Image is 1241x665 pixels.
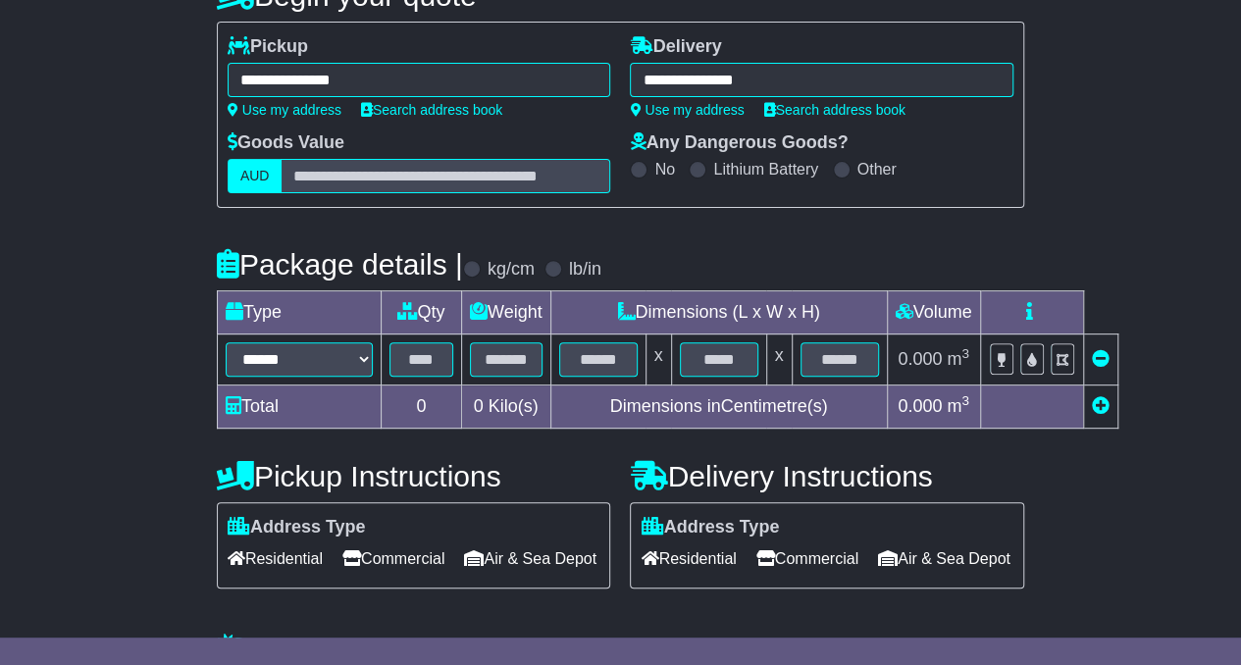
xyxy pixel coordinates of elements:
[550,291,887,334] td: Dimensions (L x W x H)
[756,543,858,574] span: Commercial
[630,36,721,58] label: Delivery
[342,543,444,574] span: Commercial
[228,517,366,538] label: Address Type
[474,396,484,416] span: 0
[361,102,502,118] a: Search address book
[488,259,535,281] label: kg/cm
[461,291,550,334] td: Weight
[217,633,1024,665] h4: Warranty & Insurance
[947,396,969,416] span: m
[228,159,283,193] label: AUD
[641,517,779,538] label: Address Type
[461,385,550,429] td: Kilo(s)
[646,334,671,385] td: x
[217,248,463,281] h4: Package details |
[228,132,344,154] label: Goods Value
[961,393,969,408] sup: 3
[641,543,736,574] span: Residential
[887,291,980,334] td: Volume
[961,346,969,361] sup: 3
[1092,349,1110,369] a: Remove this item
[898,349,942,369] span: 0.000
[713,160,818,179] label: Lithium Battery
[630,460,1024,492] h4: Delivery Instructions
[1092,396,1110,416] a: Add new item
[228,102,341,118] a: Use my address
[630,132,848,154] label: Any Dangerous Goods?
[550,385,887,429] td: Dimensions in Centimetre(s)
[878,543,1010,574] span: Air & Sea Depot
[630,102,744,118] a: Use my address
[857,160,897,179] label: Other
[764,102,905,118] a: Search address book
[217,460,611,492] h4: Pickup Instructions
[217,385,381,429] td: Total
[654,160,674,179] label: No
[569,259,601,281] label: lb/in
[381,385,461,429] td: 0
[464,543,596,574] span: Air & Sea Depot
[228,543,323,574] span: Residential
[766,334,792,385] td: x
[381,291,461,334] td: Qty
[947,349,969,369] span: m
[898,396,942,416] span: 0.000
[217,291,381,334] td: Type
[228,36,308,58] label: Pickup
